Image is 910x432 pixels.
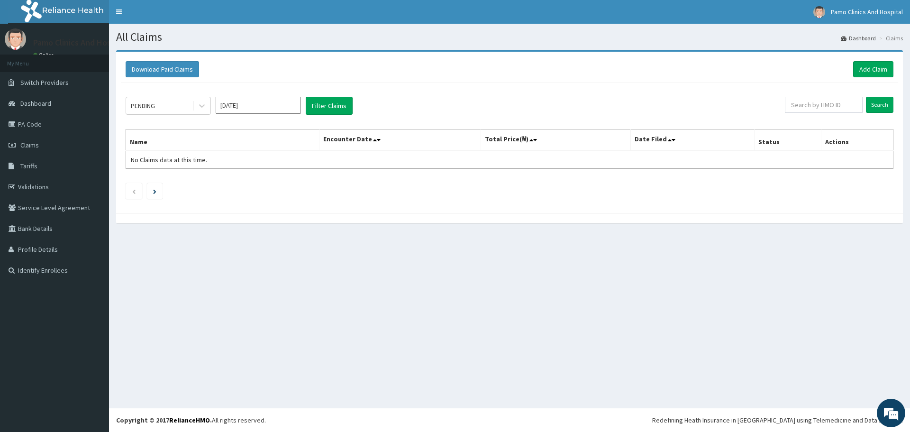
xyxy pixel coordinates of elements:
a: RelianceHMO [169,416,210,424]
button: Filter Claims [306,97,353,115]
span: No Claims data at this time. [131,156,207,164]
a: Online [33,52,56,58]
th: Actions [821,129,893,151]
a: Dashboard [841,34,876,42]
span: Dashboard [20,99,51,108]
input: Select Month and Year [216,97,301,114]
input: Search [866,97,893,113]
button: Download Paid Claims [126,61,199,77]
img: User Image [5,28,26,50]
th: Status [754,129,821,151]
a: Add Claim [853,61,893,77]
li: Claims [877,34,903,42]
span: Tariffs [20,162,37,170]
a: Next page [153,187,156,195]
span: Switch Providers [20,78,69,87]
th: Date Filed [630,129,754,151]
div: PENDING [131,101,155,110]
img: User Image [813,6,825,18]
th: Name [126,129,319,151]
strong: Copyright © 2017 . [116,416,212,424]
th: Total Price(₦) [481,129,630,151]
input: Search by HMO ID [785,97,863,113]
h1: All Claims [116,31,903,43]
th: Encounter Date [319,129,481,151]
span: Pamo Clinics And Hospital [831,8,903,16]
p: Pamo Clinics And Hospital [33,38,128,47]
footer: All rights reserved. [109,408,910,432]
a: Previous page [132,187,136,195]
span: Claims [20,141,39,149]
div: Redefining Heath Insurance in [GEOGRAPHIC_DATA] using Telemedicine and Data Science! [652,415,903,425]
